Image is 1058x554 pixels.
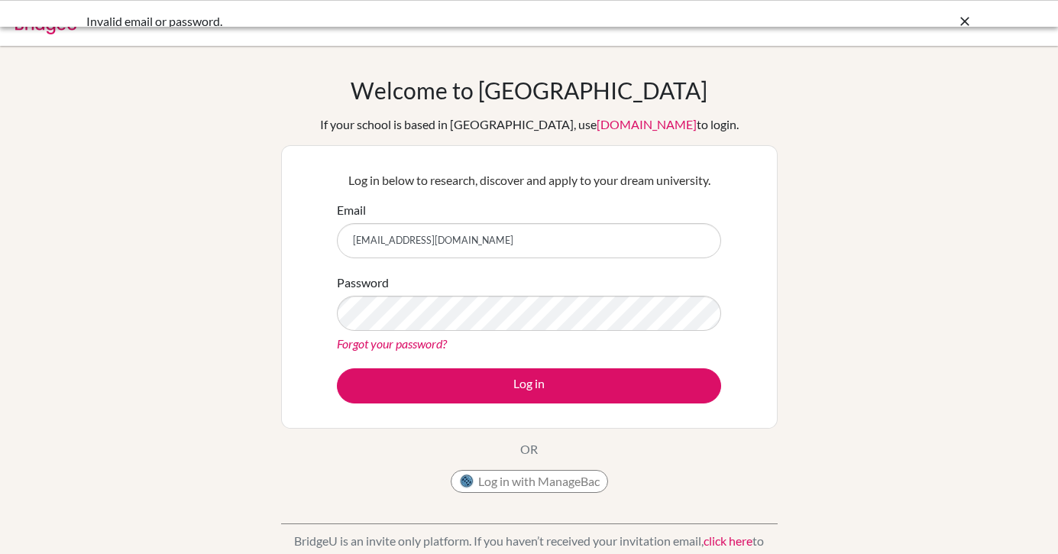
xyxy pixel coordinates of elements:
a: Forgot your password? [337,336,447,351]
div: Invalid email or password. [86,12,743,31]
p: OR [520,440,538,458]
label: Email [337,201,366,219]
a: [DOMAIN_NAME] [597,117,697,131]
label: Password [337,274,389,292]
button: Log in [337,368,721,403]
h1: Welcome to [GEOGRAPHIC_DATA] [351,76,707,104]
p: Log in below to research, discover and apply to your dream university. [337,171,721,190]
a: click here [704,533,752,548]
button: Log in with ManageBac [451,470,608,493]
div: If your school is based in [GEOGRAPHIC_DATA], use to login. [320,115,739,134]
